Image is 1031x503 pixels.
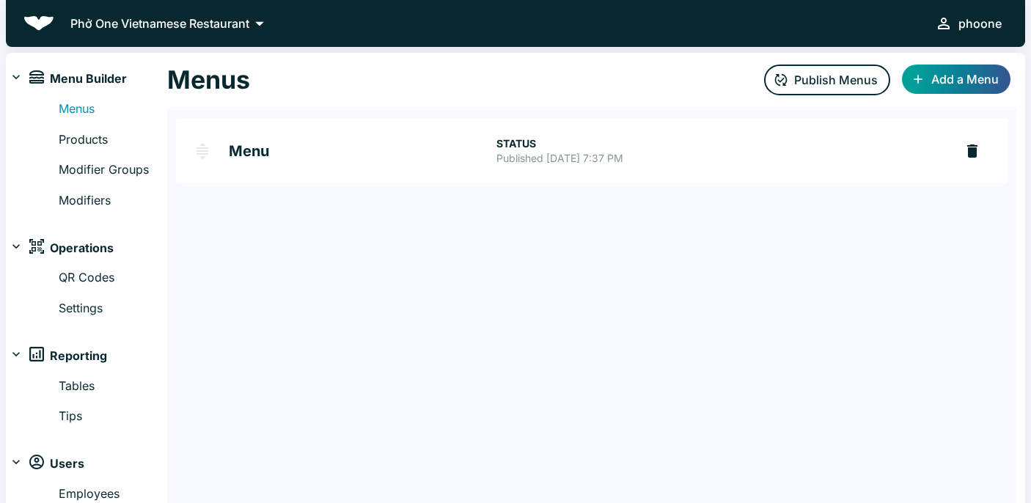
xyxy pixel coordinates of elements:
[167,65,250,95] h1: Menus
[955,133,990,169] button: delete Menu
[764,65,890,95] button: Publish Menus
[496,136,943,151] p: STATUS
[176,119,1008,183] div: Menu
[29,455,44,469] img: users
[6,342,167,371] div: reportsReporting
[59,268,167,287] a: QR Codes
[496,151,943,166] p: Published [DATE] 7:37 PM
[929,9,1008,38] button: phoone
[229,144,496,158] h2: Menu
[29,347,44,361] img: reports
[29,239,44,254] img: operations
[59,407,167,426] a: Tips
[59,131,167,150] a: Products
[59,161,167,180] a: Modifier Groups
[59,299,167,318] a: Settings
[23,16,54,31] img: Beluga
[176,119,955,183] a: MenuSTATUSPublished [DATE] 7:37 PM
[70,15,249,32] p: Phở One Vietnamese Restaurant
[59,377,167,396] a: Tables
[902,65,1010,94] button: Add a Menu
[6,65,167,94] div: menuMenu Builder
[29,70,44,84] img: menu
[50,70,127,89] span: Menu Builder
[59,100,167,119] a: Menus
[59,191,167,210] a: Modifiers
[958,13,1002,34] div: phoone
[50,347,107,366] span: Reporting
[6,449,167,479] div: usersUsers
[50,455,84,474] span: Users
[6,233,167,262] div: operationsOperations
[194,142,211,160] img: drag-handle.svg
[66,12,274,34] button: Phở One Vietnamese Restaurant
[50,239,114,258] span: Operations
